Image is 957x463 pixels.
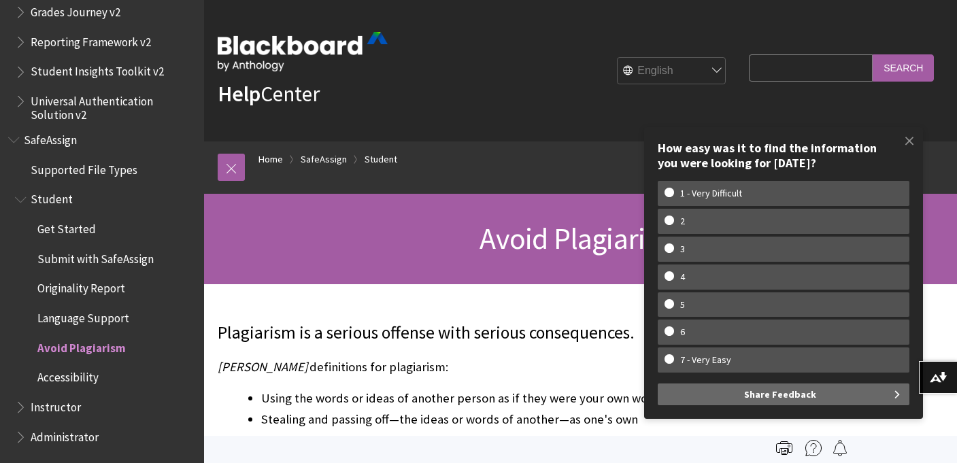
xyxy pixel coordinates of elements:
span: Language Support [37,307,129,325]
w-span: 2 [665,216,701,227]
span: Share Feedback [744,383,816,405]
w-span: 6 [665,326,701,338]
img: Follow this page [832,440,848,456]
span: Get Started [37,218,96,236]
span: Student [31,188,73,207]
select: Site Language Selector [618,58,726,85]
a: SafeAssign [301,151,347,168]
span: Avoid Plagiarism [480,220,681,257]
li: Using the words or ideas of another person as if they were your own words or ideas [261,389,742,408]
span: Avoid Plagiarism [37,337,126,355]
span: Universal Authentication Solution v2 [31,90,195,122]
span: Submit with SafeAssign [37,247,154,266]
input: Search [873,54,934,81]
strong: Help [218,80,261,107]
w-span: 7 - Very Easy [665,354,747,366]
span: Accessibility [37,366,99,385]
w-span: 1 - Very Difficult [665,188,758,199]
w-span: 5 [665,299,701,311]
a: HelpCenter [218,80,320,107]
span: Supported File Types [31,158,137,177]
img: Blackboard by Anthology [218,32,388,71]
a: Student [365,151,397,168]
button: Share Feedback [658,383,909,405]
p: Plagiarism is a serious offense with serious consequences. [218,321,742,345]
span: SafeAssign [24,128,77,147]
span: Originality Report [37,277,125,296]
span: Reporting Framework v2 [31,31,151,49]
span: Grades Journey v2 [31,1,120,19]
img: Print [776,440,792,456]
span: Instructor [31,396,81,414]
img: More help [805,440,822,456]
span: Administrator [31,426,99,444]
a: Home [258,151,283,168]
li: Using another's production without crediting the source [261,431,742,450]
li: Stealing and passing off—the ideas or words of another—as one's own [261,410,742,429]
span: Student Insights Toolkit v2 [31,61,164,79]
p: definitions for plagiarism: [218,358,742,376]
span: [PERSON_NAME] [218,359,308,375]
w-span: 4 [665,271,701,283]
nav: Book outline for Blackboard SafeAssign [8,128,196,448]
w-span: 3 [665,243,701,255]
div: How easy was it to find the information you were looking for [DATE]? [658,141,909,170]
